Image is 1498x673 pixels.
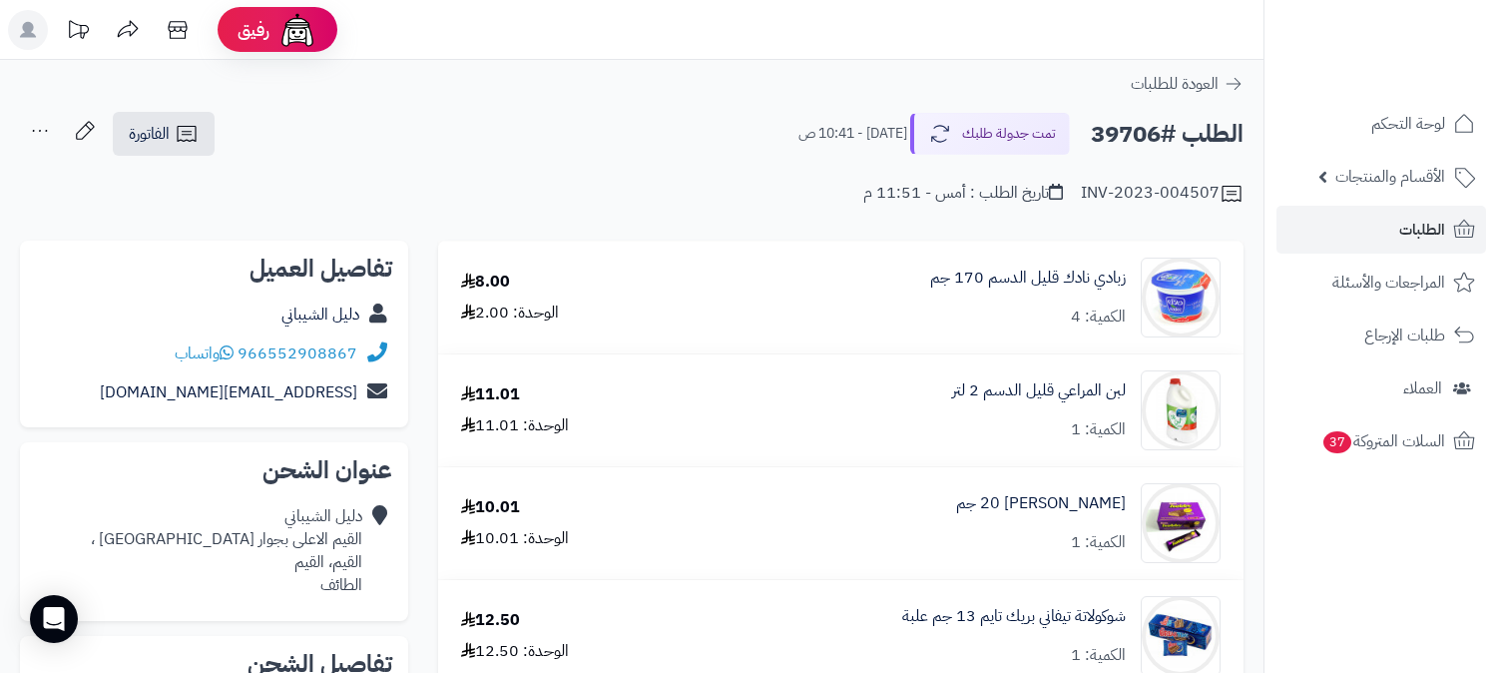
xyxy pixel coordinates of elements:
[863,182,1063,205] div: تاريخ الطلب : أمس - 11:51 م
[1142,370,1220,450] img: 1674485596-%D8%A7%D9%84%D8%AA%D9%82%D8%A7%D8%B7%20%D8%A7%D9%84%D9%88%D9%8A%D8%A8_23-1-2023_175120...
[1071,644,1126,667] div: الكمية: 1
[1364,322,1445,349] span: طلبات الإرجاع
[238,18,269,42] span: رفيق
[1371,110,1445,138] span: لوحة التحكم
[461,496,520,519] div: 10.01
[1276,364,1486,412] a: العملاء
[1091,114,1244,155] h2: الطلب #39706
[30,595,78,643] div: Open Intercom Messenger
[53,10,103,55] a: تحديثات المنصة
[1399,216,1445,244] span: الطلبات
[1276,206,1486,254] a: الطلبات
[175,341,234,365] a: واتساب
[1276,417,1486,465] a: السلات المتروكة37
[1071,531,1126,554] div: الكمية: 1
[902,605,1126,628] a: شوكولاتة تيفاني بريك تايم 13 جم علبة
[1321,427,1445,455] span: السلات المتروكة
[36,257,392,281] h2: تفاصيل العميل
[91,505,362,596] div: دليل الشيباني القيم الاعلى بجوار [GEOGRAPHIC_DATA] ، القيم، القيم الطائف
[1362,54,1479,96] img: logo-2.png
[461,302,559,325] div: الوحدة: 2.00
[277,10,317,50] img: ai-face.png
[129,122,170,146] span: الفاتورة
[1276,312,1486,359] a: طلبات الإرجاع
[1276,100,1486,148] a: لوحة التحكم
[1142,483,1220,563] img: 1674829136-83d53e06f1ab93bfb4d572ac679aabed-90x90.jpg
[238,341,357,365] a: 966552908867
[1071,418,1126,441] div: الكمية: 1
[113,112,215,156] a: الفاتورة
[461,640,569,663] div: الوحدة: 12.50
[461,271,510,294] div: 8.00
[1131,72,1219,96] span: العودة للطلبات
[281,303,359,327] a: دليل الشيباني
[1323,431,1351,453] span: 37
[1276,259,1486,307] a: المراجعات والأسئلة
[952,379,1126,402] a: لبن المراعي قليل الدسم 2 لتر
[1335,163,1445,191] span: الأقسام والمنتجات
[1131,72,1244,96] a: العودة للطلبات
[36,458,392,482] h2: عنوان الشحن
[910,113,1070,155] button: تمت جدولة طلبك
[1403,374,1442,402] span: العملاء
[930,267,1126,290] a: زبادي نادك قليل الدسم 170 جم
[461,414,569,437] div: الوحدة: 11.01
[461,609,520,632] div: 12.50
[100,380,357,404] a: [EMAIL_ADDRESS][DOMAIN_NAME]
[1071,306,1126,329] div: الكمية: 4
[798,124,907,144] small: [DATE] - 10:41 ص
[956,492,1126,515] a: [PERSON_NAME] 20 جم
[1142,258,1220,337] img: 1674412006-o54EIzSQ9uV0LQAcT6GbLUgNtfiKmFTO9yryVUrP-90x90.jpg
[461,383,520,406] div: 11.01
[461,527,569,550] div: الوحدة: 10.01
[1081,182,1244,206] div: INV-2023-004507
[1332,269,1445,297] span: المراجعات والأسئلة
